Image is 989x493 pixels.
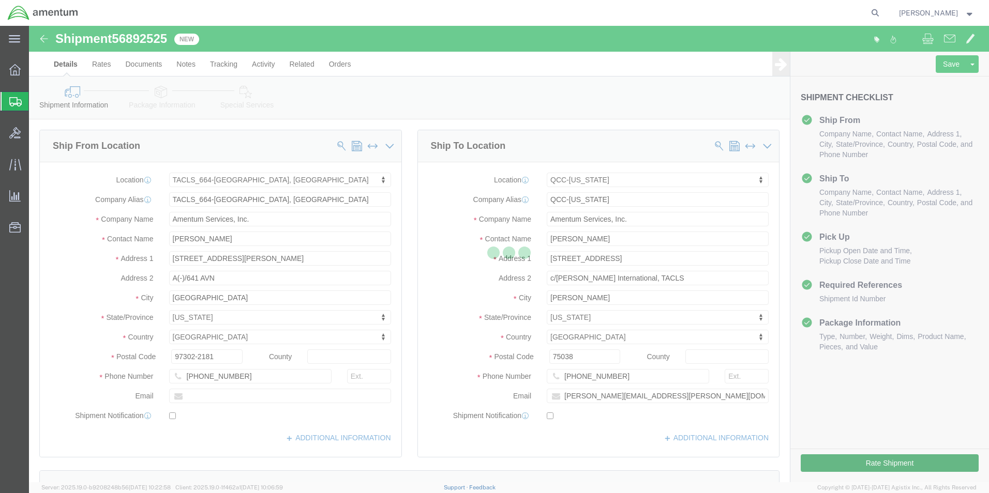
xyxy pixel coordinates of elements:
span: [DATE] 10:22:58 [129,484,171,490]
img: logo [7,5,79,21]
button: [PERSON_NAME] [898,7,975,19]
a: Support [444,484,470,490]
span: Server: 2025.19.0-b9208248b56 [41,484,171,490]
span: Copyright © [DATE]-[DATE] Agistix Inc., All Rights Reserved [817,483,977,492]
span: David Stasny [899,7,958,19]
span: Client: 2025.19.0-1f462a1 [175,484,283,490]
span: [DATE] 10:06:59 [241,484,283,490]
a: Feedback [469,484,496,490]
